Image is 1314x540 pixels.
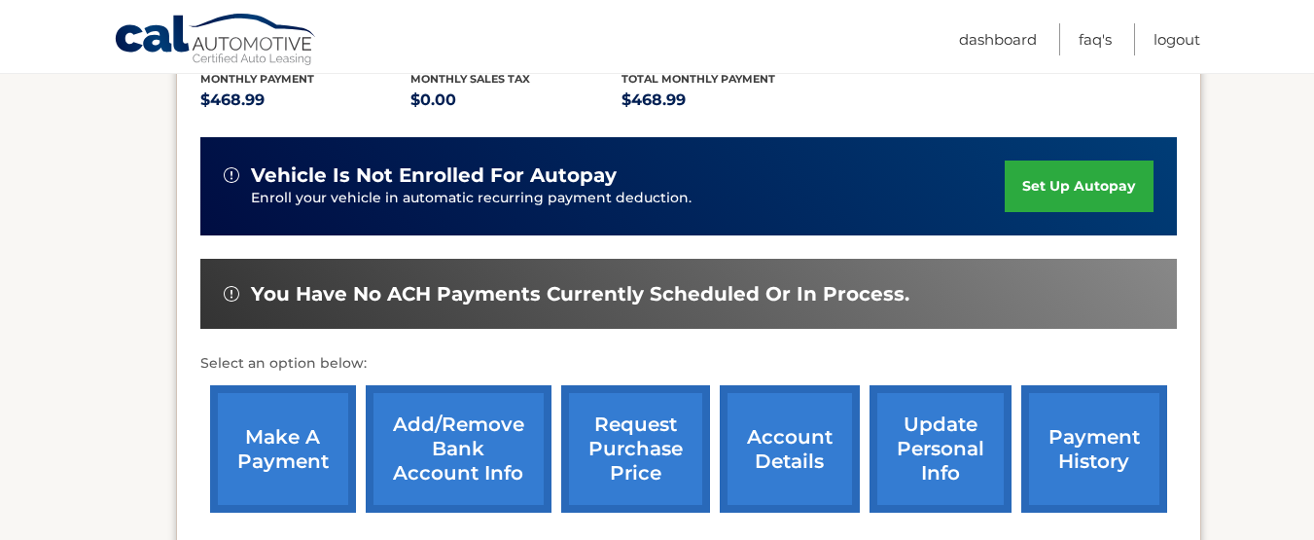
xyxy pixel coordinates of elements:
[561,385,710,513] a: request purchase price
[1005,161,1153,212] a: set up autopay
[621,72,775,86] span: Total Monthly Payment
[1154,23,1200,55] a: Logout
[200,87,411,114] p: $468.99
[959,23,1037,55] a: Dashboard
[1079,23,1112,55] a: FAQ's
[621,87,833,114] p: $468.99
[870,385,1012,513] a: update personal info
[720,385,860,513] a: account details
[224,286,239,302] img: alert-white.svg
[410,72,530,86] span: Monthly sales Tax
[200,352,1177,376] p: Select an option below:
[251,163,617,188] span: vehicle is not enrolled for autopay
[210,385,356,513] a: make a payment
[251,188,1006,209] p: Enroll your vehicle in automatic recurring payment deduction.
[251,282,909,306] span: You have no ACH payments currently scheduled or in process.
[366,385,551,513] a: Add/Remove bank account info
[114,13,318,69] a: Cal Automotive
[224,167,239,183] img: alert-white.svg
[1021,385,1167,513] a: payment history
[200,72,314,86] span: Monthly Payment
[410,87,621,114] p: $0.00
